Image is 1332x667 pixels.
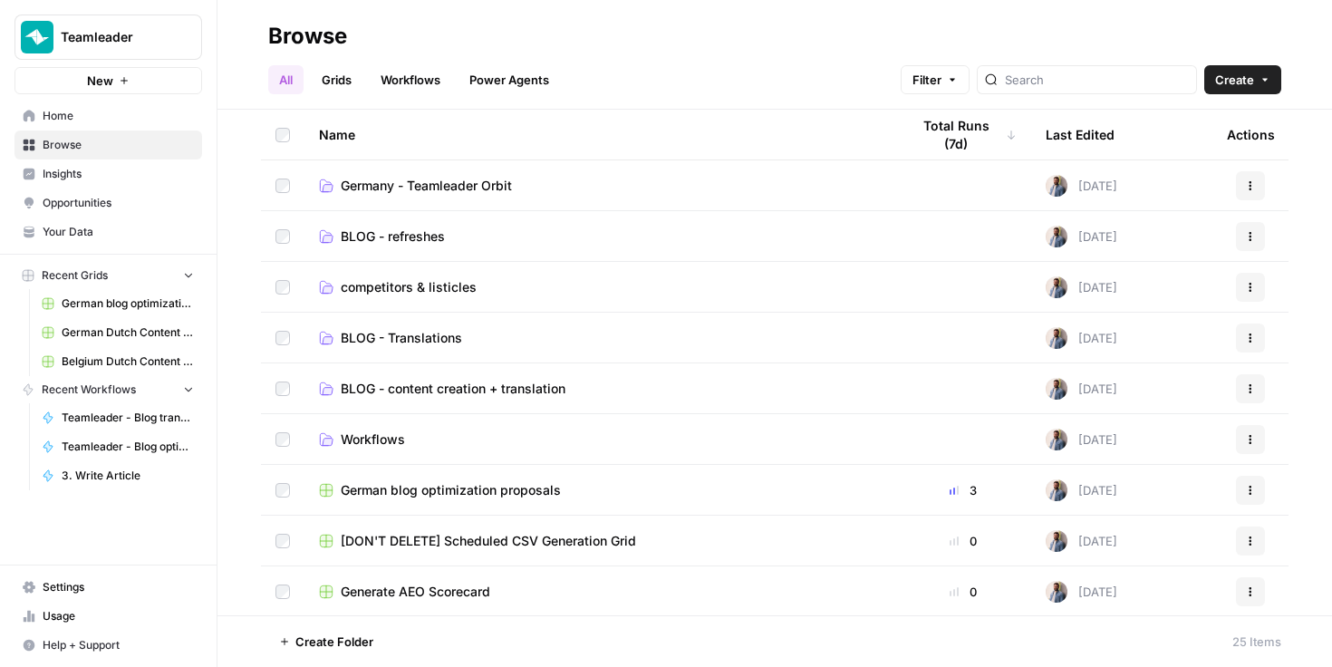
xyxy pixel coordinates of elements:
[458,65,560,94] a: Power Agents
[1046,530,1067,552] img: 542af2wjek5zirkck3dd1n2hljhm
[1046,429,1117,450] div: [DATE]
[62,353,194,370] span: Belgium Dutch Content Creation
[1046,226,1117,247] div: [DATE]
[14,130,202,159] a: Browse
[43,224,194,240] span: Your Data
[910,481,1017,499] div: 3
[1005,71,1189,89] input: Search
[341,532,636,550] span: [DON'T DELETE] Scheduled CSV Generation Grid
[34,318,202,347] a: German Dutch Content Creation
[1046,581,1117,603] div: [DATE]
[341,430,405,449] span: Workflows
[901,65,970,94] button: Filter
[43,166,194,182] span: Insights
[14,262,202,289] button: Recent Grids
[319,110,881,159] div: Name
[319,278,881,296] a: competitors & listicles
[14,159,202,188] a: Insights
[14,631,202,660] button: Help + Support
[319,532,881,550] a: [DON'T DELETE] Scheduled CSV Generation Grid
[14,188,202,217] a: Opportunities
[21,21,53,53] img: Teamleader Logo
[14,376,202,403] button: Recent Workflows
[34,432,202,461] a: Teamleader - Blog optimalisatie voorstellen
[14,14,202,60] button: Workspace: Teamleader
[14,602,202,631] a: Usage
[34,403,202,432] a: Teamleader - Blog translator - V3
[1232,633,1281,651] div: 25 Items
[62,439,194,455] span: Teamleader - Blog optimalisatie voorstellen
[910,583,1017,601] div: 0
[341,329,462,347] span: BLOG - Translations
[43,608,194,624] span: Usage
[14,67,202,94] button: New
[311,65,362,94] a: Grids
[62,324,194,341] span: German Dutch Content Creation
[370,65,451,94] a: Workflows
[1046,479,1067,501] img: 542af2wjek5zirkck3dd1n2hljhm
[1227,110,1275,159] div: Actions
[43,195,194,211] span: Opportunities
[43,637,194,653] span: Help + Support
[87,72,113,90] span: New
[1046,327,1067,349] img: 542af2wjek5zirkck3dd1n2hljhm
[1046,175,1067,197] img: 542af2wjek5zirkck3dd1n2hljhm
[341,481,561,499] span: German blog optimization proposals
[1046,110,1115,159] div: Last Edited
[42,382,136,398] span: Recent Workflows
[14,217,202,246] a: Your Data
[319,177,881,195] a: Germany - Teamleader Orbit
[910,532,1017,550] div: 0
[1046,276,1067,298] img: 542af2wjek5zirkck3dd1n2hljhm
[268,22,347,51] div: Browse
[268,627,384,656] button: Create Folder
[319,329,881,347] a: BLOG - Translations
[62,295,194,312] span: German blog optimization proposals
[341,227,445,246] span: BLOG - refreshes
[319,227,881,246] a: BLOG - refreshes
[1046,378,1117,400] div: [DATE]
[1046,479,1117,501] div: [DATE]
[14,573,202,602] a: Settings
[341,278,477,296] span: competitors & listicles
[62,410,194,426] span: Teamleader - Blog translator - V3
[1046,429,1067,450] img: 542af2wjek5zirkck3dd1n2hljhm
[1046,276,1117,298] div: [DATE]
[1046,226,1067,247] img: 542af2wjek5zirkck3dd1n2hljhm
[341,177,512,195] span: Germany - Teamleader Orbit
[1046,530,1117,552] div: [DATE]
[43,579,194,595] span: Settings
[62,468,194,484] span: 3. Write Article
[910,110,1017,159] div: Total Runs (7d)
[1046,175,1117,197] div: [DATE]
[295,633,373,651] span: Create Folder
[1046,327,1117,349] div: [DATE]
[912,71,941,89] span: Filter
[43,108,194,124] span: Home
[1046,581,1067,603] img: 542af2wjek5zirkck3dd1n2hljhm
[61,28,170,46] span: Teamleader
[1204,65,1281,94] button: Create
[319,481,881,499] a: German blog optimization proposals
[341,380,565,398] span: BLOG - content creation + translation
[43,137,194,153] span: Browse
[1046,378,1067,400] img: 542af2wjek5zirkck3dd1n2hljhm
[319,583,881,601] a: Generate AEO Scorecard
[319,380,881,398] a: BLOG - content creation + translation
[268,65,304,94] a: All
[14,101,202,130] a: Home
[42,267,108,284] span: Recent Grids
[34,289,202,318] a: German blog optimization proposals
[1215,71,1254,89] span: Create
[34,461,202,490] a: 3. Write Article
[341,583,490,601] span: Generate AEO Scorecard
[319,430,881,449] a: Workflows
[34,347,202,376] a: Belgium Dutch Content Creation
